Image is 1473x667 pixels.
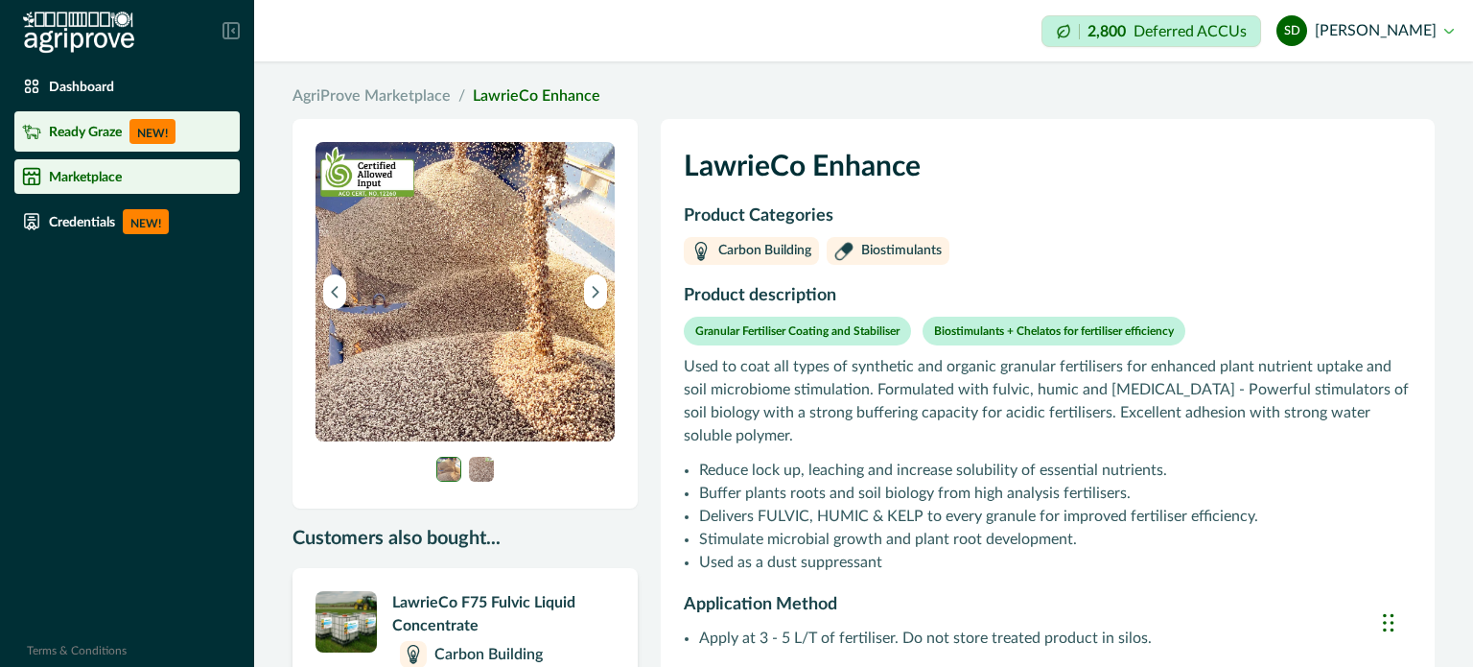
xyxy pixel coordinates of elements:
[684,284,1412,317] h2: Product description
[434,643,543,666] p: Carbon Building
[1087,24,1126,39] p: 2,800
[934,322,1174,340] p: Biostimulants + Chelatos for fertiliser efficiency
[458,84,465,107] span: /
[292,524,638,553] p: Customers also bought...
[695,322,900,340] p: Granular Fertiliser Coating and Stabiliser
[49,169,122,184] p: Marketplace
[404,645,423,664] img: Carbon Building
[684,203,1412,229] p: Product Categories
[129,119,175,144] p: NEW!
[684,142,1412,203] h1: LawrieCo Enhance
[684,355,1412,447] p: Used to coat all types of synthetic and organic granular fertilisers for enhanced plant nutrient ...
[392,591,615,637] p: LawrieCo F75 Fulvic Liquid Concentrate
[684,593,1412,616] h2: Application Method
[699,528,1412,551] li: Stimulate microbial growth and plant root development.
[292,84,1435,107] nav: breadcrumb
[49,124,122,139] p: Ready Graze
[473,88,600,104] a: LawrieCo Enhance
[699,459,1412,482] li: Reduce lock up, leaching and increase solubility of essential nutrients.
[49,79,114,94] p: Dashboard
[1276,8,1454,54] button: Sam Dutschke[PERSON_NAME]
[699,627,1412,650] li: Apply at 3 - 5 L/T of fertiliser. Do not store treated product in silos.
[123,209,169,234] p: NEW!
[23,12,134,54] img: Logo
[323,274,346,309] button: Previous image
[27,645,127,656] a: Terms & Conditions
[14,159,240,194] a: Marketplace
[14,202,240,242] a: CredentialsNEW!
[1383,594,1394,652] div: Drag
[834,242,853,261] img: Biostimulants
[699,551,1412,574] li: Used as a dust suppressant
[861,241,942,261] p: Biostimulants
[49,214,115,229] p: Credentials
[718,241,811,261] p: Carbon Building
[1134,24,1247,38] p: Deferred ACCUs
[691,242,711,261] img: Carbon Building
[14,111,240,152] a: Ready GrazeNEW!
[699,482,1412,505] li: Buffer plants roots and soil biology from high analysis fertilisers.
[292,84,451,107] a: AgriProve Marketplace
[584,274,607,309] button: Next image
[1377,575,1473,667] iframe: Chat Widget
[699,505,1412,528] li: Delivers FULVIC, HUMIC & KELP to every granule for improved fertiliser efficiency.
[14,69,240,104] a: Dashboard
